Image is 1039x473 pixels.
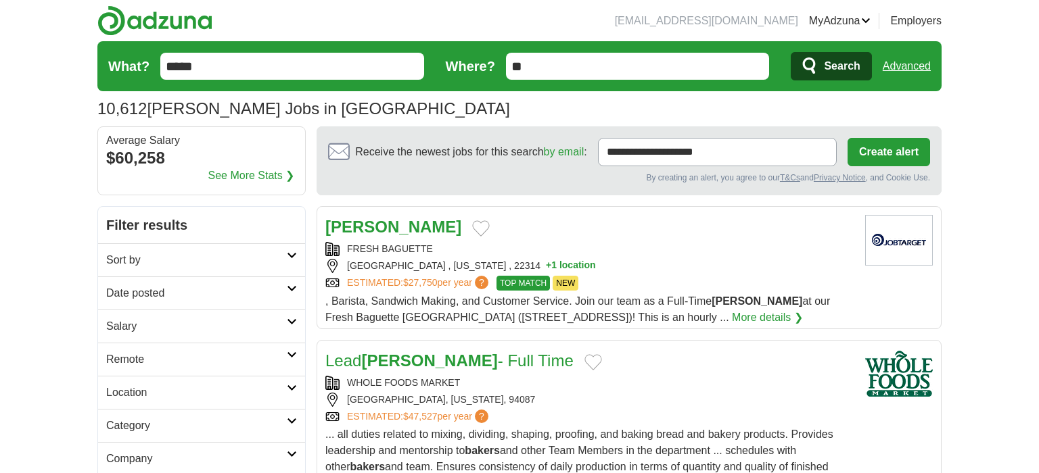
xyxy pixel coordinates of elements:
a: Privacy Notice [814,173,866,182]
h2: Date posted [106,285,287,301]
a: See More Stats ❯ [208,168,295,184]
img: Adzuna logo [97,5,212,36]
a: MyAdzuna [809,13,871,29]
span: $27,750 [403,277,438,288]
h1: [PERSON_NAME] Jobs in [GEOGRAPHIC_DATA] [97,99,510,118]
button: +1 location [546,259,596,273]
button: Search [791,52,871,80]
h2: Company [106,451,287,467]
button: Add to favorite jobs [584,354,602,370]
a: WHOLE FOODS MARKET [347,377,460,388]
button: Add to favorite jobs [472,220,490,236]
div: $60,258 [106,146,297,170]
span: + [546,259,551,273]
span: 10,612 [97,97,147,121]
a: [PERSON_NAME] [325,218,461,236]
a: Employers [890,13,942,29]
a: ESTIMATED:$47,527per year? [347,409,491,424]
a: Location [98,376,305,409]
div: [GEOGRAPHIC_DATA], [US_STATE], 94087 [325,393,854,407]
span: , Barista, Sandwich Making, and Customer Service. Join our team as a Full-Time at our Fresh Bague... [325,295,830,323]
div: [GEOGRAPHIC_DATA] , [US_STATE] , 22314 [325,259,854,273]
a: Category [98,409,305,442]
h2: Salary [106,318,287,334]
a: T&Cs [780,173,800,182]
a: Lead[PERSON_NAME]- Full Time [325,351,574,370]
span: NEW [553,276,578,291]
h2: Category [106,418,287,434]
div: Average Salary [106,135,297,146]
span: Search [824,53,860,80]
span: ? [475,276,488,289]
span: $47,527 [403,411,438,422]
span: ? [475,409,488,423]
a: Advanced [883,53,931,80]
a: Salary [98,309,305,343]
a: Remote [98,343,305,376]
div: FRESH BAGUETTE [325,242,854,256]
strong: [PERSON_NAME] [361,351,497,370]
a: ESTIMATED:$27,750per year? [347,276,491,291]
label: Where? [446,56,495,76]
strong: bakers [350,461,385,472]
div: By creating an alert, you agree to our and , and Cookie Use. [328,172,930,184]
button: Create alert [848,138,930,166]
h2: Remote [106,351,287,368]
img: Whole Foods Market logo [865,349,933,399]
strong: [PERSON_NAME] [712,295,802,307]
span: TOP MATCH [497,276,550,291]
a: Sort by [98,243,305,276]
label: What? [108,56,149,76]
li: [EMAIL_ADDRESS][DOMAIN_NAME] [615,13,798,29]
h2: Location [106,384,287,401]
strong: bakers [465,445,500,456]
span: Receive the newest jobs for this search : [355,144,586,160]
h2: Sort by [106,252,287,268]
a: Date posted [98,276,305,309]
img: Company logo [865,215,933,266]
h2: Filter results [98,207,305,243]
a: More details ❯ [732,309,803,326]
a: by email [544,146,584,157]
